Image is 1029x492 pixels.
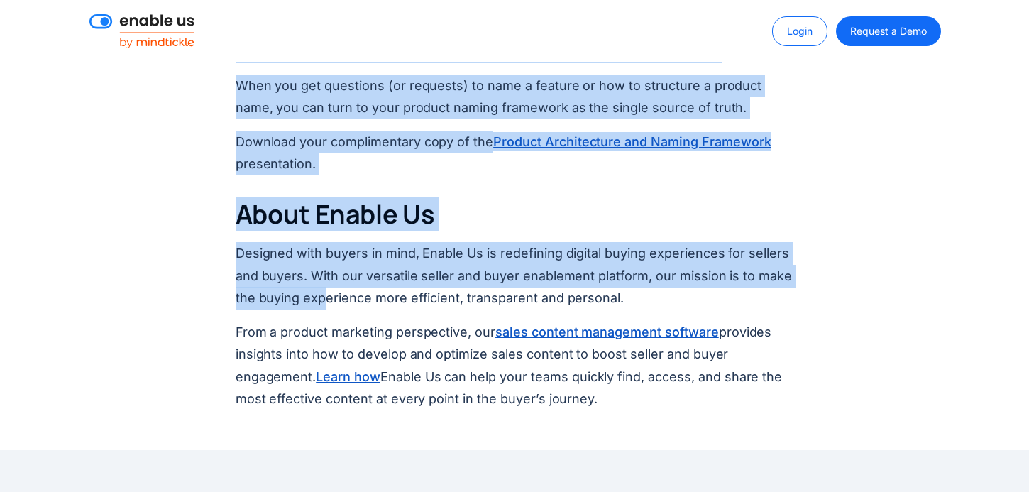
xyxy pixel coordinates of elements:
a: sales content management software [495,322,719,341]
a: Learn how [316,367,380,386]
p: Designed with buyers in mind, Enable Us is redefining digital buying experiences for sellers and ... [236,242,794,310]
p: When you get questions (or requests) to name a feature or how to structure a product name, you ca... [236,75,794,119]
a: Request a Demo [836,16,940,46]
a: Product Architecture and Naming Framework [493,132,771,151]
h2: About Enable Us [236,198,794,231]
a: Login [772,16,827,46]
p: Download your complimentary copy of the presentation. [236,131,794,175]
p: From a product marketing perspective, our provides insights into how to develop and optimize sale... [236,321,794,410]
